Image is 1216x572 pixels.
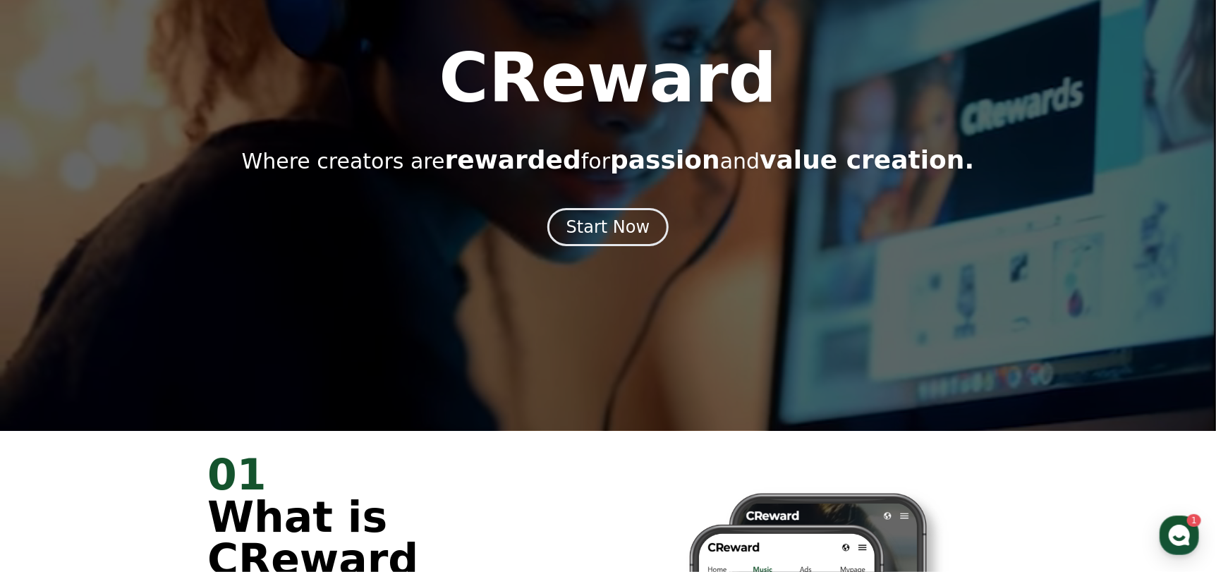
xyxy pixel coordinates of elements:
[760,145,974,174] span: value creation.
[445,145,581,174] span: rewarded
[4,447,93,482] a: Home
[439,44,777,112] h1: CReward
[182,447,271,482] a: Settings
[547,222,669,236] a: Start Now
[207,454,591,496] div: 01
[209,468,243,480] span: Settings
[36,468,61,480] span: Home
[117,469,159,480] span: Messages
[547,208,669,246] button: Start Now
[143,446,148,458] span: 1
[242,146,975,174] p: Where creators are for and
[566,216,650,238] div: Start Now
[93,447,182,482] a: 1Messages
[610,145,720,174] span: passion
